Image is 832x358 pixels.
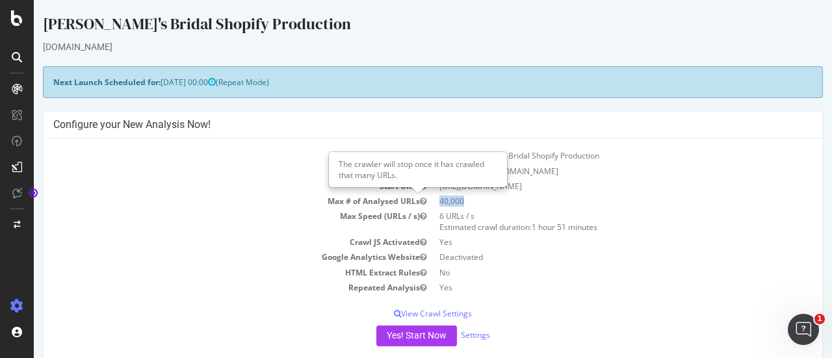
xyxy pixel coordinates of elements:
[19,249,399,264] td: Google Analytics Website
[788,314,819,345] iframe: Intercom live chat
[19,209,399,235] td: Max Speed (URLs / s)
[19,179,399,194] td: Start URLs
[399,179,779,194] td: [URL][DOMAIN_NAME]
[9,13,789,40] div: [PERSON_NAME]'s Bridal Shopify Production
[498,222,564,233] span: 1 hour 51 minutes
[399,209,779,235] td: 6 URLs / s Estimated crawl duration:
[343,326,423,346] button: Yes! Start Now
[296,153,473,186] div: The crawler will stop once it has crawled that many URLs.
[19,235,399,249] td: Crawl JS Activated
[19,148,399,163] td: Project Name
[399,265,779,280] td: No
[427,329,456,340] a: Settings
[9,40,789,53] div: [DOMAIN_NAME]
[814,314,825,324] span: 1
[19,164,399,179] td: Allowed Domains
[399,164,779,179] td: (http|https)://*.[DOMAIN_NAME]
[399,235,779,249] td: Yes
[399,280,779,295] td: Yes
[127,77,182,88] span: [DATE] 00:00
[19,280,399,295] td: Repeated Analysis
[9,66,789,98] div: (Repeat Mode)
[19,265,399,280] td: HTML Extract Rules
[19,118,779,131] h4: Configure your New Analysis Now!
[27,187,39,199] div: Tooltip anchor
[399,194,779,209] td: 40,000
[19,194,399,209] td: Max # of Analysed URLs
[399,148,779,163] td: [PERSON_NAME]'s Bridal Shopify Production
[399,249,779,264] td: Deactivated
[19,77,127,88] strong: Next Launch Scheduled for:
[19,308,779,319] p: View Crawl Settings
